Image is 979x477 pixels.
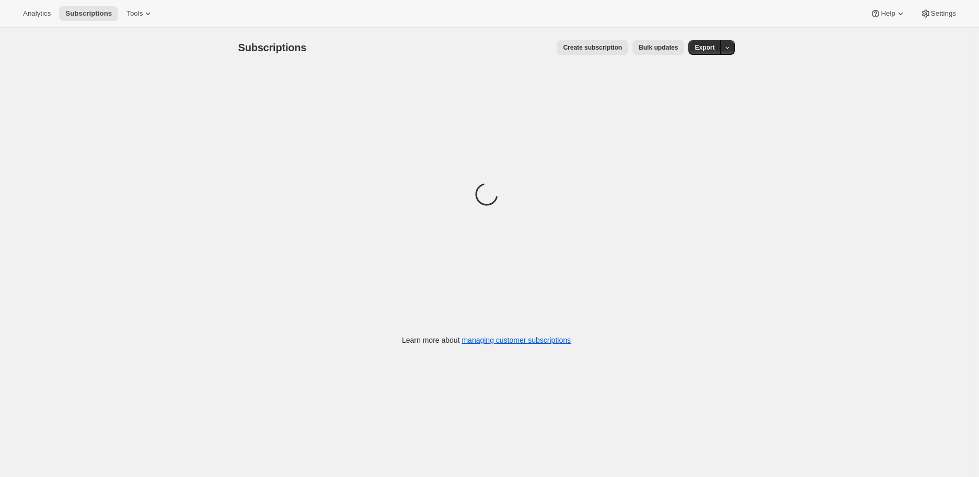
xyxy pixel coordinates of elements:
span: Analytics [23,9,51,18]
span: Create subscription [563,43,622,52]
button: Settings [914,6,962,21]
a: managing customer subscriptions [462,336,571,344]
span: Subscriptions [65,9,112,18]
button: Tools [120,6,159,21]
button: Create subscription [557,40,628,55]
button: Export [688,40,721,55]
button: Analytics [17,6,57,21]
p: Learn more about [402,335,571,345]
span: Tools [126,9,143,18]
button: Bulk updates [632,40,684,55]
span: Export [695,43,715,52]
span: Subscriptions [238,42,307,53]
button: Help [864,6,912,21]
span: Bulk updates [639,43,678,52]
button: Subscriptions [59,6,118,21]
span: Help [881,9,895,18]
span: Settings [931,9,956,18]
